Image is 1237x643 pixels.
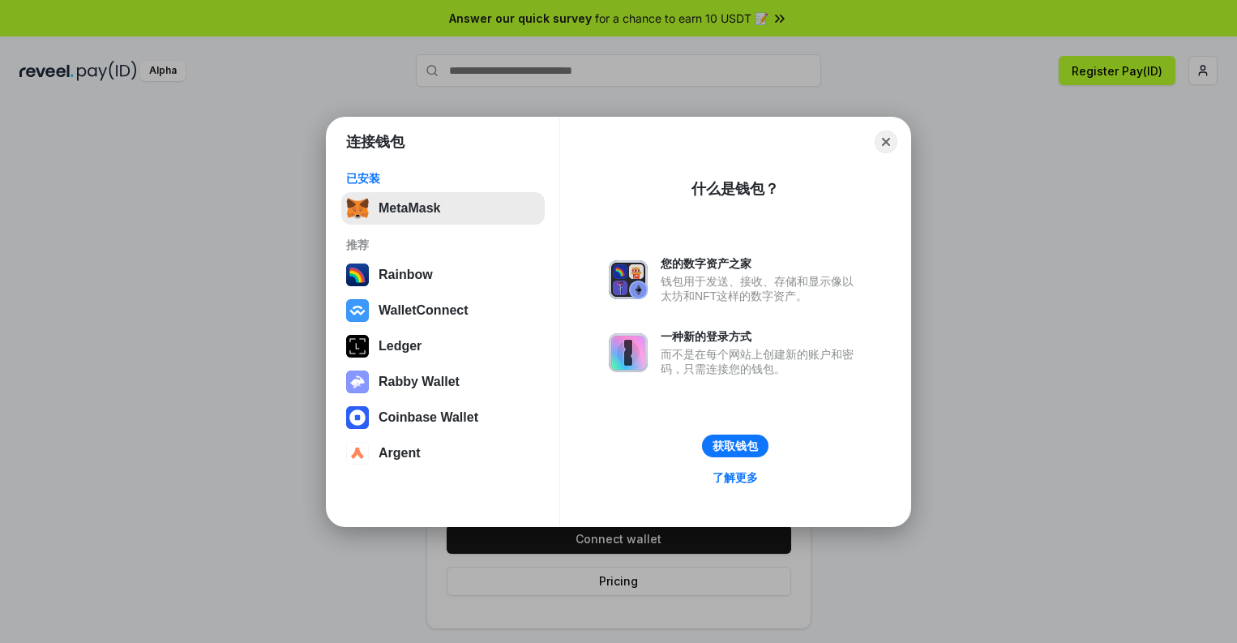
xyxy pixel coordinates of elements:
button: Coinbase Wallet [341,401,545,434]
img: svg+xml,%3Csvg%20width%3D%2228%22%20height%3D%2228%22%20viewBox%3D%220%200%2028%2028%22%20fill%3D... [346,299,369,322]
button: Ledger [341,330,545,362]
div: 推荐 [346,238,540,252]
img: svg+xml,%3Csvg%20xmlns%3D%22http%3A%2F%2Fwww.w3.org%2F2000%2Fsvg%22%20fill%3D%22none%22%20viewBox... [609,333,648,372]
a: 了解更多 [703,467,768,488]
div: Argent [379,446,421,461]
img: svg+xml,%3Csvg%20xmlns%3D%22http%3A%2F%2Fwww.w3.org%2F2000%2Fsvg%22%20fill%3D%22none%22%20viewBox... [346,371,369,393]
img: svg+xml,%3Csvg%20width%3D%2228%22%20height%3D%2228%22%20viewBox%3D%220%200%2028%2028%22%20fill%3D... [346,406,369,429]
div: Rabby Wallet [379,375,460,389]
div: Ledger [379,339,422,354]
button: MetaMask [341,192,545,225]
button: Argent [341,437,545,469]
div: 获取钱包 [713,439,758,453]
img: svg+xml,%3Csvg%20width%3D%22120%22%20height%3D%22120%22%20viewBox%3D%220%200%20120%20120%22%20fil... [346,264,369,286]
div: 钱包用于发送、接收、存储和显示像以太坊和NFT这样的数字资产。 [661,274,862,303]
div: 已安装 [346,171,540,186]
button: 获取钱包 [702,435,768,457]
img: svg+xml,%3Csvg%20width%3D%2228%22%20height%3D%2228%22%20viewBox%3D%220%200%2028%2028%22%20fill%3D... [346,442,369,465]
div: Rainbow [379,268,433,282]
img: svg+xml,%3Csvg%20xmlns%3D%22http%3A%2F%2Fwww.w3.org%2F2000%2Fsvg%22%20width%3D%2228%22%20height%3... [346,335,369,358]
div: MetaMask [379,201,440,216]
div: 了解更多 [713,470,758,485]
div: 您的数字资产之家 [661,256,862,271]
div: 一种新的登录方式 [661,329,862,344]
button: Close [875,131,897,153]
img: svg+xml,%3Csvg%20fill%3D%22none%22%20height%3D%2233%22%20viewBox%3D%220%200%2035%2033%22%20width%... [346,197,369,220]
button: Rainbow [341,259,545,291]
img: svg+xml,%3Csvg%20xmlns%3D%22http%3A%2F%2Fwww.w3.org%2F2000%2Fsvg%22%20fill%3D%22none%22%20viewBox... [609,260,648,299]
button: Rabby Wallet [341,366,545,398]
div: 而不是在每个网站上创建新的账户和密码，只需连接您的钱包。 [661,347,862,376]
h1: 连接钱包 [346,132,404,152]
button: WalletConnect [341,294,545,327]
div: WalletConnect [379,303,469,318]
div: Coinbase Wallet [379,410,478,425]
div: 什么是钱包？ [691,179,779,199]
